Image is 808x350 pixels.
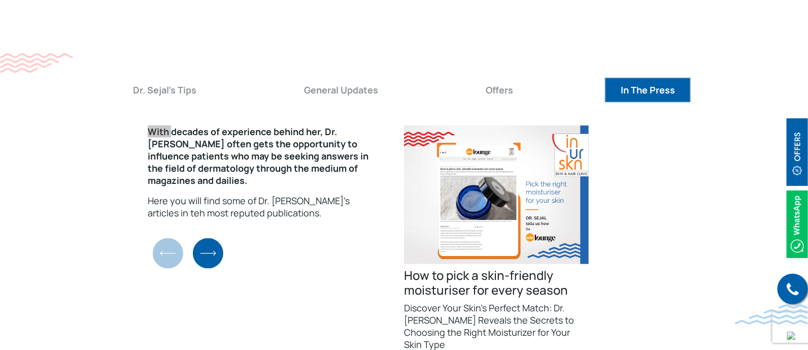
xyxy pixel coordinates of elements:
[117,78,212,103] button: Dr. Sejal's Tips
[404,125,589,264] img: How to pick a skin-friendly moisturiser for every season
[787,118,808,186] img: offerBt
[470,78,529,103] button: Offers
[735,304,808,325] img: bluewave
[605,78,691,103] button: In The Press
[787,217,808,229] a: Whatsappicon
[404,268,589,298] h4: How to pick a skin-friendly moisturiser for every season
[787,332,795,340] img: up-blue-arrow.svg
[787,190,808,258] img: Whatsappicon
[193,238,223,269] img: BlueNextArrow
[148,125,379,186] p: With decades of experience behind her, Dr. [PERSON_NAME] often gets the opportunity to influence ...
[288,78,394,103] button: General Updates
[193,238,223,269] div: Next slide
[148,195,379,219] p: Here you will find some of Dr. [PERSON_NAME]'s articles in teh most reputed publications.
